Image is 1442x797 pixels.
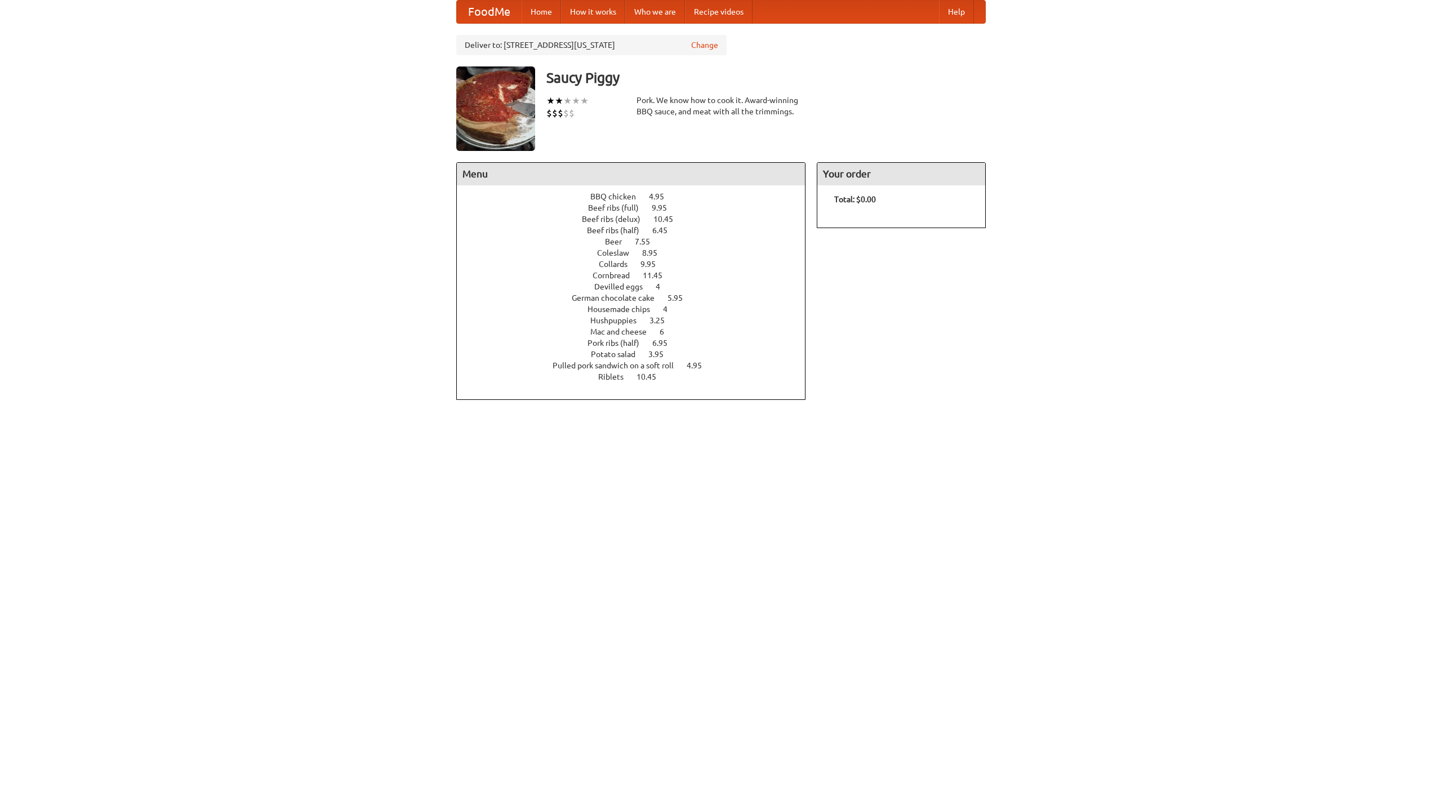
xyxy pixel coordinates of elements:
a: How it works [561,1,625,23]
span: Beer [605,237,633,246]
div: Deliver to: [STREET_ADDRESS][US_STATE] [456,35,727,55]
span: Beef ribs (delux) [582,215,652,224]
h4: Menu [457,163,805,185]
span: 6 [660,327,675,336]
span: 3.25 [649,316,676,325]
span: 5.95 [667,293,694,302]
span: Riblets [598,372,635,381]
span: Housemade chips [588,305,661,314]
a: Mac and cheese 6 [590,327,685,336]
a: Beef ribs (full) 9.95 [588,203,688,212]
span: Mac and cheese [590,327,658,336]
li: $ [558,107,563,119]
span: Potato salad [591,350,647,359]
span: 6.95 [652,339,679,348]
span: 10.45 [637,372,667,381]
a: FoodMe [457,1,522,23]
a: Cornbread 11.45 [593,271,683,280]
li: $ [569,107,575,119]
span: Pulled pork sandwich on a soft roll [553,361,685,370]
h4: Your order [817,163,985,185]
h3: Saucy Piggy [546,66,986,89]
span: 9.95 [652,203,678,212]
li: ★ [546,95,555,107]
span: 6.45 [652,226,679,235]
a: German chocolate cake 5.95 [572,293,704,302]
a: Beef ribs (half) 6.45 [587,226,688,235]
span: Beef ribs (half) [587,226,651,235]
a: Riblets 10.45 [598,372,677,381]
b: Total: $0.00 [834,195,876,204]
span: 11.45 [643,271,674,280]
li: $ [563,107,569,119]
span: BBQ chicken [590,192,647,201]
a: Beer 7.55 [605,237,671,246]
span: 4 [663,305,679,314]
li: $ [552,107,558,119]
span: 4 [656,282,671,291]
a: Change [691,39,718,51]
a: Recipe videos [685,1,753,23]
a: Collards 9.95 [599,260,677,269]
span: Coleslaw [597,248,640,257]
span: Collards [599,260,639,269]
span: Cornbread [593,271,641,280]
a: Pulled pork sandwich on a soft roll 4.95 [553,361,723,370]
span: 4.95 [649,192,675,201]
div: Pork. We know how to cook it. Award-winning BBQ sauce, and meat with all the trimmings. [637,95,805,117]
li: ★ [580,95,589,107]
span: 3.95 [648,350,675,359]
a: Devilled eggs 4 [594,282,681,291]
span: Devilled eggs [594,282,654,291]
a: Coleslaw 8.95 [597,248,678,257]
span: 7.55 [635,237,661,246]
span: 8.95 [642,248,669,257]
li: ★ [572,95,580,107]
li: ★ [563,95,572,107]
span: Beef ribs (full) [588,203,650,212]
span: Hushpuppies [590,316,648,325]
span: 10.45 [653,215,684,224]
a: Pork ribs (half) 6.95 [588,339,688,348]
a: Help [939,1,974,23]
li: ★ [555,95,563,107]
span: German chocolate cake [572,293,666,302]
li: $ [546,107,552,119]
a: Potato salad 3.95 [591,350,684,359]
img: angular.jpg [456,66,535,151]
span: 9.95 [640,260,667,269]
a: BBQ chicken 4.95 [590,192,685,201]
a: Beef ribs (delux) 10.45 [582,215,694,224]
a: Hushpuppies 3.25 [590,316,686,325]
a: Who we are [625,1,685,23]
a: Housemade chips 4 [588,305,688,314]
a: Home [522,1,561,23]
span: Pork ribs (half) [588,339,651,348]
span: 4.95 [687,361,713,370]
